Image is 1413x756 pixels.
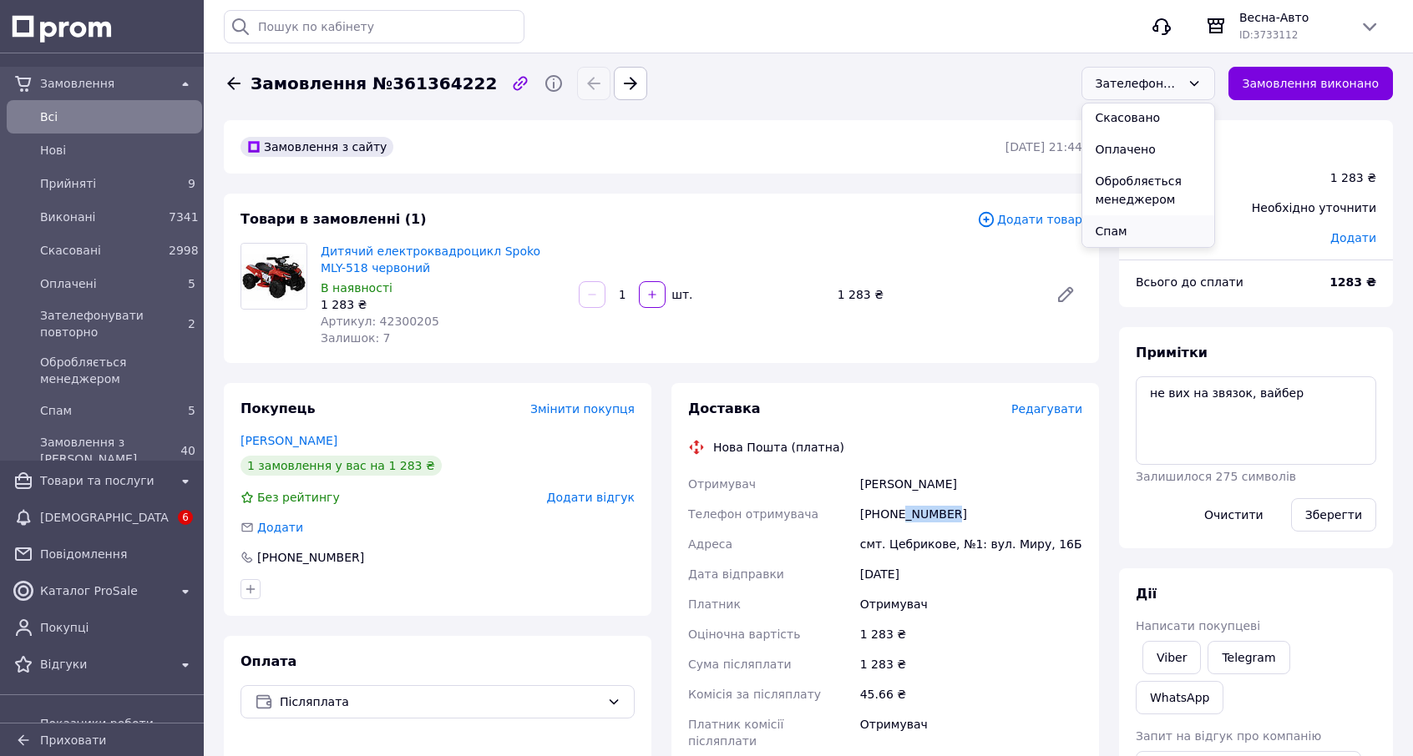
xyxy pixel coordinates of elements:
span: Повідомлення [40,546,195,562]
span: Зателефонувати повторно [40,307,162,340]
b: 1283 ₴ [1329,275,1376,289]
span: 7341 [169,210,199,224]
span: Оплачені [40,275,162,292]
span: Приховати [40,733,106,747]
span: Нові [40,142,195,159]
span: Адреса [688,537,732,551]
span: [DEMOGRAPHIC_DATA] [40,509,169,526]
div: [PERSON_NAME] [857,469,1086,499]
span: Покупець [241,401,316,416]
span: Товари в замовленні (1) [241,211,427,227]
a: WhatsApp [1136,681,1223,714]
span: Додати товар [977,210,1082,229]
span: Запит на відгук про компанію [1136,729,1321,743]
span: Артикул: 42300205 [321,315,439,328]
div: [PHONE_NUMBER] [857,499,1086,529]
div: 1 283 ₴ [321,296,565,313]
span: В наявності [321,281,392,295]
span: Додати відгук [547,491,635,504]
span: Редагувати [1011,402,1082,416]
span: Замовлення [40,75,169,92]
div: 1 283 ₴ [857,649,1086,679]
span: Обробляється менеджером [40,354,195,387]
span: 9 [188,177,195,190]
span: ID: 3733112 [1239,29,1298,41]
span: Прийняті [40,175,162,192]
span: Всi [40,108,195,125]
span: Весна-Авто [1239,9,1346,26]
span: Виконані [40,209,162,225]
span: 40 [180,444,195,457]
div: Зателефонувати повторно [1096,74,1181,93]
span: Платник [688,597,741,611]
a: Viber [1142,641,1201,674]
span: Оціночна вартість [688,627,800,641]
button: Зберегти [1291,498,1376,532]
a: [PERSON_NAME] [241,434,337,447]
span: 5 [188,404,195,417]
span: Комісія за післяплату [688,688,821,701]
span: Доставка [688,401,761,416]
span: Спам [40,402,162,419]
div: Отримувач [857,709,1086,756]
span: Залишок: 7 [321,331,391,345]
a: Дитячий електроквадроцикл Spoko MLY-518 червоний [321,244,540,275]
span: Додати [257,521,303,534]
div: 1 283 ₴ [831,283,1042,306]
div: [PHONE_NUMBER] [256,549,366,566]
span: Примітки [1136,345,1208,360]
span: Дії [1136,586,1157,602]
span: Відгуки [40,656,169,673]
span: Дата відправки [688,567,784,581]
span: Без рейтингу [257,491,340,504]
span: Скасовані [40,242,162,259]
a: Telegram [1208,641,1289,674]
li: Оплачено [1082,134,1214,165]
span: Телефон отримувача [688,507,818,521]
span: Платник комісії післяплати [688,718,783,748]
div: 45.66 ₴ [857,679,1086,709]
span: Змінити покупця [530,402,635,416]
img: Дитячий електроквадроцикл Spoko MLY-518 червоний [241,244,306,309]
span: Післяплата [280,693,600,711]
li: Обробляється менеджером [1082,165,1214,215]
button: Замовлення виконано [1228,67,1394,100]
textarea: не вих на звязок, вайбер [1136,376,1376,465]
input: Пошук по кабінету [224,10,524,43]
a: Редагувати [1049,278,1082,311]
div: 1 замовлення у вас на 1 283 ₴ [241,456,442,476]
span: Замовлення №361364222 [251,72,497,96]
span: Сума післяплати [688,658,792,671]
span: Залишилося 275 символів [1136,470,1296,483]
span: 5 [188,277,195,290]
div: Отримувач [857,589,1086,619]
div: [DATE] [857,559,1086,589]
div: Необхідно уточнити [1242,189,1386,226]
span: Каталог ProSale [40,582,169,599]
div: смт. Цебрикове, №1: вул. Миру, 16Б [857,529,1086,559]
span: Отримувач [688,477,756,491]
span: 2998 [169,244,199,257]
div: 1 283 ₴ [1330,169,1376,186]
span: Всього до сплати [1136,275,1243,289]
li: Скасовано [1082,102,1214,134]
time: [DATE] 21:44 [1005,140,1082,154]
div: 1 283 ₴ [857,619,1086,649]
span: Замовлення з [PERSON_NAME] [40,434,162,467]
div: Замовлення з сайту [241,137,393,157]
li: Спам [1082,215,1214,247]
div: шт. [667,286,694,303]
span: Показники роботи компанії [40,715,195,748]
span: Додати [1330,231,1376,244]
span: Написати покупцеві [1136,619,1260,633]
span: Оплата [241,653,296,669]
span: Покупці [40,619,195,636]
span: 2 [188,317,195,330]
span: Товари та послуги [40,472,169,489]
button: Очистити [1190,498,1278,532]
div: Нова Пошта (платна) [709,439,848,456]
span: 6 [178,510,193,525]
